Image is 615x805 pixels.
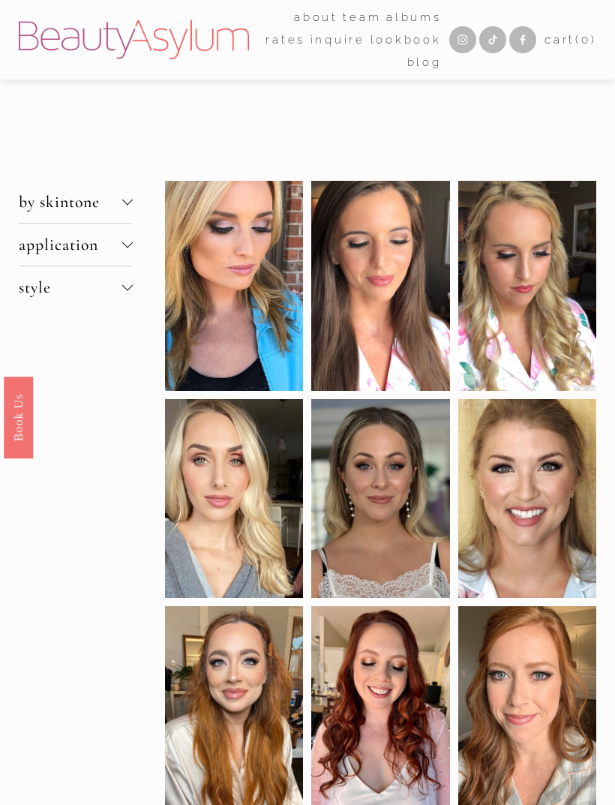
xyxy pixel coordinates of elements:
[4,376,33,458] a: Book Us
[575,33,596,47] span: ( )
[19,181,133,223] button: by skintone
[407,51,442,74] a: Blog
[310,29,365,51] a: Inquire
[479,26,506,53] a: TikTok
[544,30,596,50] a: 0 items in cart
[343,6,381,29] a: folder dropdown
[370,29,442,51] a: Lookbook
[343,8,381,28] span: team
[449,26,476,53] a: Instagram
[19,278,122,297] span: style
[19,224,133,266] button: application
[386,6,442,29] a: albums
[294,6,338,29] a: folder dropdown
[19,266,133,308] button: style
[19,20,249,59] img: Beauty Asylum | Bridal Hair &amp; Makeup Charlotte &amp; Atlanta
[509,26,536,53] a: Facebook
[581,33,591,47] span: 0
[19,192,122,212] span: by skintone
[294,8,338,28] span: about
[19,235,122,254] span: application
[265,29,305,51] a: Rates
